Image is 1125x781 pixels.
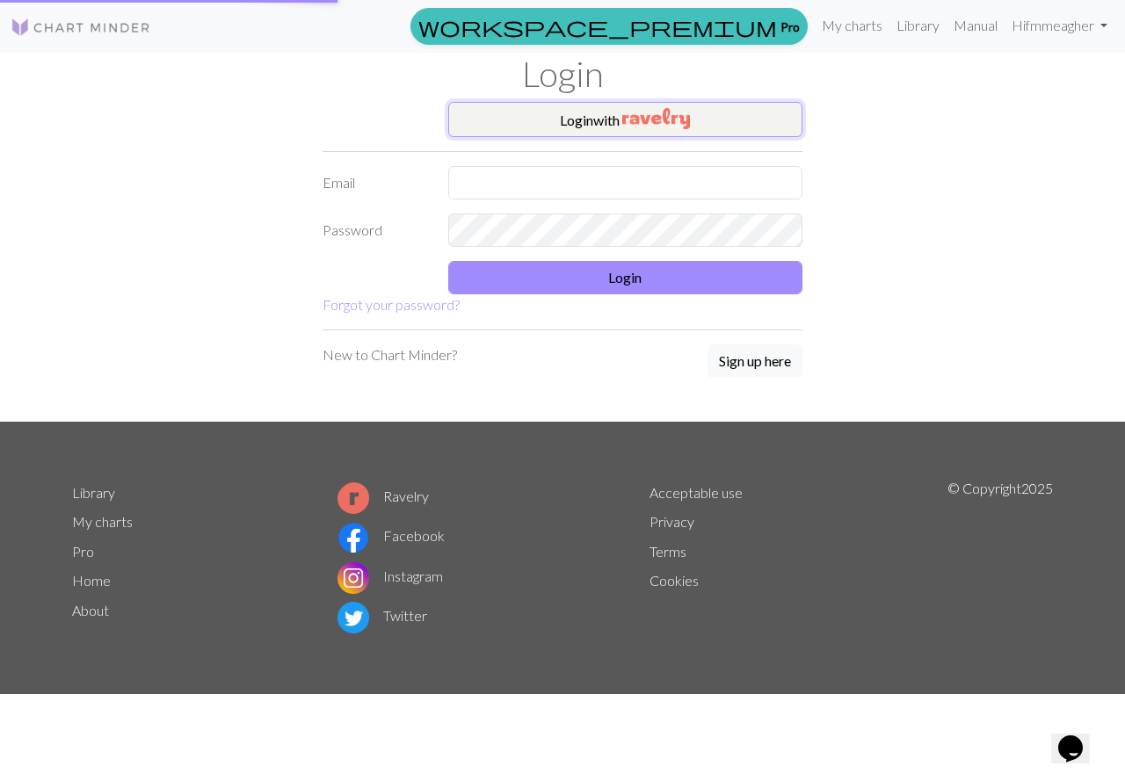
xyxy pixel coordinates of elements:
img: Twitter logo [337,602,369,633]
a: Terms [650,543,686,560]
p: New to Chart Minder? [323,344,457,365]
a: Library [889,8,947,43]
img: Logo [11,17,151,38]
a: Ravelry [337,488,429,504]
img: Ravelry logo [337,482,369,514]
h1: Login [62,53,1063,95]
p: © Copyright 2025 [947,478,1053,638]
button: Sign up here [708,344,802,378]
a: Home [72,572,111,589]
span: workspace_premium [418,14,777,39]
img: Ravelry [622,108,690,129]
button: Loginwith [448,102,803,137]
a: Manual [947,8,1005,43]
a: Sign up here [708,344,802,380]
a: About [72,602,109,618]
a: Library [72,484,115,501]
img: Facebook logo [337,522,369,553]
a: Instagram [337,568,443,584]
a: Twitter [337,607,427,624]
img: Instagram logo [337,562,369,594]
a: Forgot your password? [323,296,460,313]
iframe: chat widget [1051,711,1107,763]
a: Pro [410,8,808,45]
a: Pro [72,543,94,560]
a: Cookies [650,572,699,589]
a: My charts [815,8,889,43]
a: Facebook [337,527,445,544]
a: Privacy [650,513,694,530]
label: Password [312,213,438,247]
a: Acceptable use [650,484,743,501]
button: Login [448,261,803,294]
a: My charts [72,513,133,530]
label: Email [312,166,438,199]
a: Hifmmeagher [1005,8,1114,43]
